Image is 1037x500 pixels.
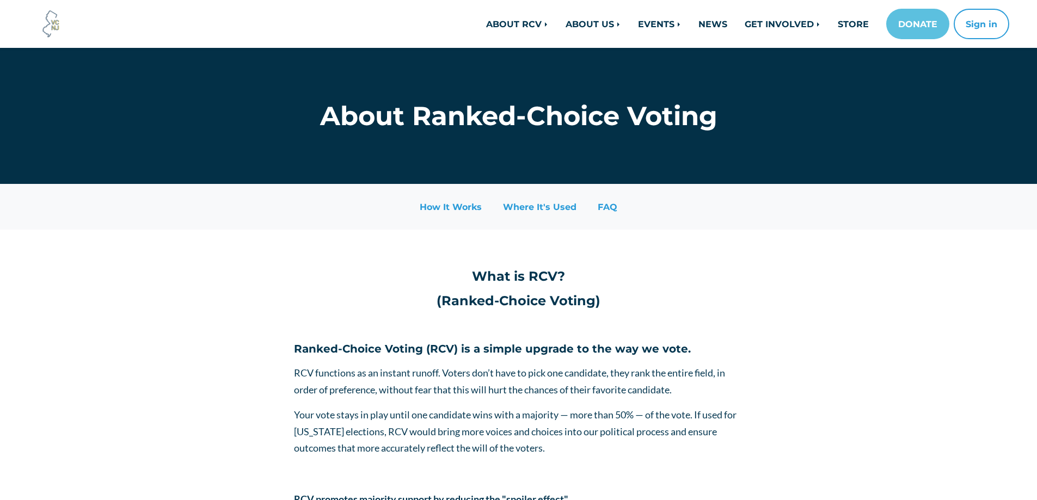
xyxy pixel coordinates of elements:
[294,367,725,396] span: RCV functions as an instant runoff. Voters don’t have to pick one candidate, they rank the entire...
[629,13,690,35] a: EVENTS
[36,9,66,39] img: Voter Choice NJ
[294,100,743,132] h1: About Ranked-Choice Voting
[588,197,627,217] a: FAQ
[557,13,629,35] a: ABOUT US
[886,9,949,39] a: DONATE
[286,9,1009,39] nav: Main navigation
[472,268,565,284] strong: What is RCV?
[410,197,492,217] a: How It Works
[954,9,1009,39] button: Sign in or sign up
[690,13,736,35] a: NEWS
[829,13,878,35] a: STORE
[736,13,829,35] a: GET INVOLVED
[477,13,557,35] a: ABOUT RCV
[294,409,737,454] span: Your vote stays in play until one candidate wins with a majority — more than 50% — of the vote. I...
[437,293,600,308] strong: (Ranked-Choice Voting)
[493,197,586,217] a: Where It's Used
[294,342,691,355] strong: Ranked-Choice Voting (RCV) is a simple upgrade to the way we vote.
